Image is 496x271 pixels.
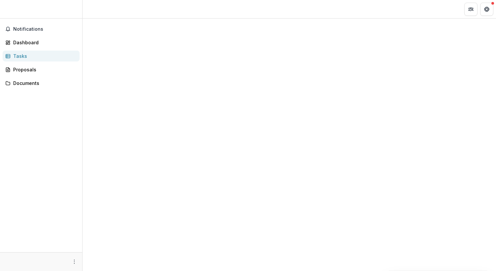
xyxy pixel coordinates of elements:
div: Documents [13,80,74,87]
a: Dashboard [3,37,80,48]
a: Tasks [3,51,80,61]
div: Tasks [13,53,74,59]
button: More [70,258,78,266]
span: Notifications [13,26,77,32]
a: Documents [3,78,80,89]
div: Dashboard [13,39,74,46]
button: Notifications [3,24,80,34]
button: Get Help [480,3,493,16]
a: Proposals [3,64,80,75]
button: Partners [464,3,478,16]
div: Proposals [13,66,74,73]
